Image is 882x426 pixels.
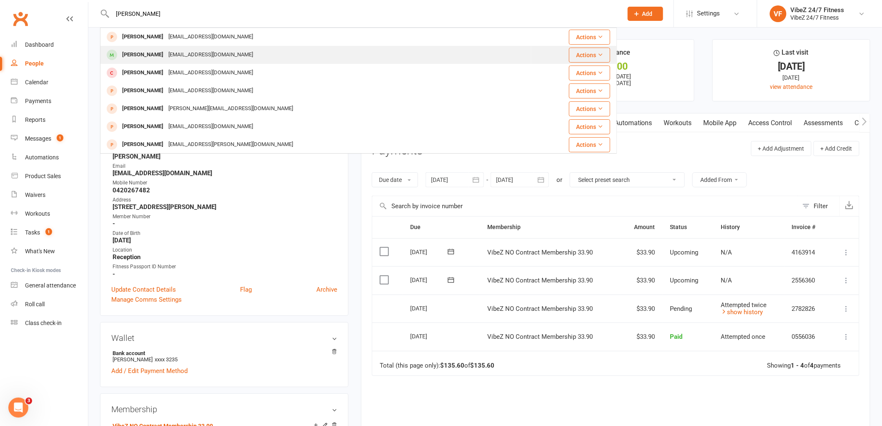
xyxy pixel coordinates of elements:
a: Automations [11,148,88,167]
div: Email [113,162,337,170]
div: VibeZ 24/7 Fitness [791,6,844,14]
input: Search by invoice number [372,196,798,216]
strong: Bank account [113,350,333,356]
th: Status [663,217,714,238]
div: Messages [25,135,51,142]
div: [EMAIL_ADDRESS][DOMAIN_NAME] [166,49,256,61]
button: + Add Credit [814,141,859,156]
a: Messages 1 [11,129,88,148]
span: VibeZ NO Contract Membership 33.90 [487,333,593,340]
button: Added From [692,172,747,187]
a: Manage Comms Settings [111,295,182,305]
strong: 4 [810,362,814,369]
iframe: Intercom live chat [8,398,28,418]
a: show history [721,308,763,316]
strong: 0420267482 [113,187,337,194]
a: Calendar [11,73,88,92]
div: What's New [25,248,55,255]
strong: $135.60 [440,362,464,369]
div: [PERSON_NAME] [120,49,166,61]
div: [EMAIL_ADDRESS][DOMAIN_NAME] [166,67,256,79]
td: 2782826 [784,295,830,323]
div: Fitness Passport ID Number [113,263,337,271]
a: General attendance kiosk mode [11,276,88,295]
a: Class kiosk mode [11,314,88,333]
div: [DATE] [411,273,449,286]
strong: 1 - 4 [791,362,804,369]
span: 1 [45,228,52,235]
button: Due date [372,172,418,187]
div: Total (this page only): of [380,362,494,369]
div: [DATE] [720,62,862,71]
a: view attendance [770,83,813,90]
button: + Add Adjustment [751,141,812,156]
a: Clubworx [10,8,31,29]
strong: [STREET_ADDRESS][PERSON_NAME] [113,203,337,211]
div: Date of Birth [113,229,337,237]
th: History [713,217,784,238]
input: Search... [110,8,617,20]
td: $33.90 [621,295,663,323]
div: Class check-in [25,320,62,326]
div: [PERSON_NAME] [120,31,166,43]
h3: Wallet [111,333,337,343]
a: Automations [609,113,658,133]
div: [DATE] [720,73,862,82]
div: Workouts [25,210,50,217]
div: [EMAIL_ADDRESS][DOMAIN_NAME] [166,31,256,43]
a: Assessments [798,113,849,133]
a: Add / Edit Payment Method [111,366,188,376]
div: Roll call [25,301,45,308]
button: Actions [569,137,610,152]
button: Actions [569,101,610,116]
div: Address [113,196,337,204]
button: Actions [569,30,610,45]
div: Dashboard [25,41,54,48]
h3: Membership [111,405,337,414]
span: Paid [670,333,683,340]
a: Reports [11,111,88,129]
span: xxxx 3235 [155,356,178,363]
strong: [PERSON_NAME] [113,153,337,160]
span: N/A [721,249,732,256]
a: Workouts [11,204,88,223]
span: Settings [697,4,720,23]
span: Add [642,10,653,17]
div: [PERSON_NAME] [120,67,166,79]
h3: Payments [372,144,423,157]
td: 0556036 [784,323,830,351]
strong: - [113,220,337,227]
span: VibeZ NO Contract Membership 33.90 [487,277,593,284]
th: Due [403,217,480,238]
span: VibeZ NO Contract Membership 33.90 [487,249,593,256]
td: $33.90 [621,266,663,295]
a: Tasks 1 [11,223,88,242]
a: Waivers [11,186,88,204]
div: [PERSON_NAME] [120,121,166,133]
th: Membership [480,217,621,238]
div: Calendar [25,79,48,86]
button: Actions [569,48,610,63]
div: Tasks [25,229,40,236]
div: Reports [25,116,45,123]
div: Mobile Number [113,179,337,187]
div: Member Number [113,213,337,221]
td: $33.90 [621,323,663,351]
td: 2556360 [784,266,830,295]
li: [PERSON_NAME] [111,349,337,364]
div: [PERSON_NAME] [120,103,166,115]
span: Attempted twice [721,301,767,309]
div: [DATE] [411,245,449,258]
div: or [556,175,562,185]
a: Product Sales [11,167,88,186]
div: [PERSON_NAME] [120,139,166,151]
span: Upcoming [670,249,699,256]
div: General attendance [25,282,76,289]
div: [DATE] [411,330,449,343]
button: Add [628,7,663,21]
div: [EMAIL_ADDRESS][DOMAIN_NAME] [166,121,256,133]
strong: [EMAIL_ADDRESS][DOMAIN_NAME] [113,169,337,177]
div: [EMAIL_ADDRESS][DOMAIN_NAME] [166,85,256,97]
button: Filter [798,196,839,216]
a: People [11,54,88,73]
